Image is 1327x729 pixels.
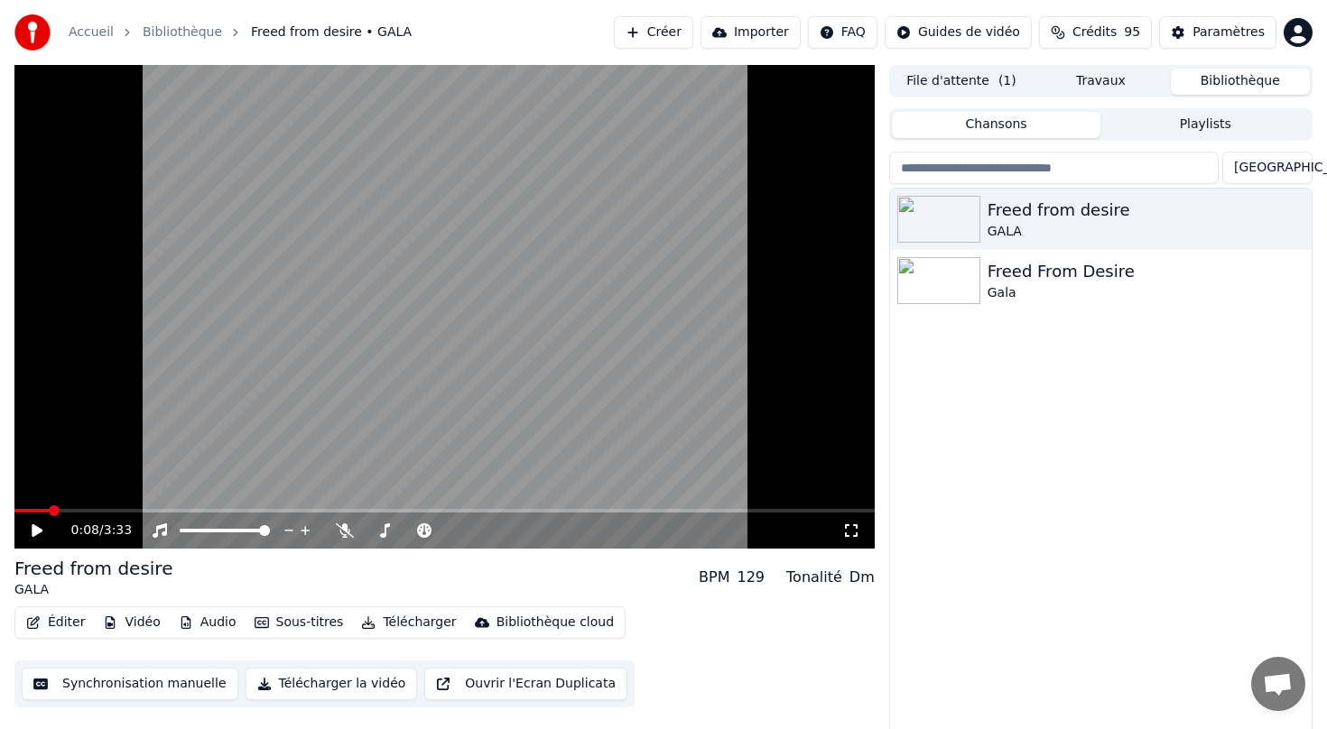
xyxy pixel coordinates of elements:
button: Synchronisation manuelle [22,668,238,700]
span: 3:33 [104,521,132,540]
button: Vidéo [96,610,167,635]
button: Paramètres [1159,16,1276,49]
button: Éditer [19,610,92,635]
span: 95 [1124,23,1140,42]
span: 0:08 [71,521,99,540]
div: Freed from desire [988,198,1304,223]
a: Bibliothèque [143,23,222,42]
div: / [71,521,115,540]
div: Freed From Desire [988,259,1304,284]
button: Ouvrir l'Ecran Duplicata [424,668,627,700]
nav: breadcrumb [69,23,412,42]
button: Importer [701,16,801,49]
div: BPM [699,567,729,588]
a: Ouvrir le chat [1251,657,1305,711]
button: Bibliothèque [1171,69,1310,95]
div: Gala [988,284,1304,302]
div: GALA [14,581,172,599]
div: GALA [988,223,1304,241]
button: Playlists [1100,112,1310,138]
button: Audio [172,610,244,635]
div: Dm [849,567,875,588]
span: Crédits [1072,23,1117,42]
span: Freed from desire • GALA [251,23,412,42]
button: FAQ [808,16,877,49]
button: Guides de vidéo [885,16,1032,49]
img: youka [14,14,51,51]
a: Accueil [69,23,114,42]
div: Paramètres [1192,23,1265,42]
div: 129 [737,567,765,588]
span: ( 1 ) [998,72,1016,90]
button: Travaux [1031,69,1170,95]
button: Chansons [892,112,1101,138]
div: Bibliothèque cloud [496,614,614,632]
button: Télécharger [354,610,463,635]
div: Freed from desire [14,556,172,581]
button: Créer [614,16,693,49]
button: Sous-titres [247,610,351,635]
div: Tonalité [786,567,842,588]
button: File d'attente [892,69,1031,95]
button: Télécharger la vidéo [246,668,418,700]
button: Crédits95 [1039,16,1152,49]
